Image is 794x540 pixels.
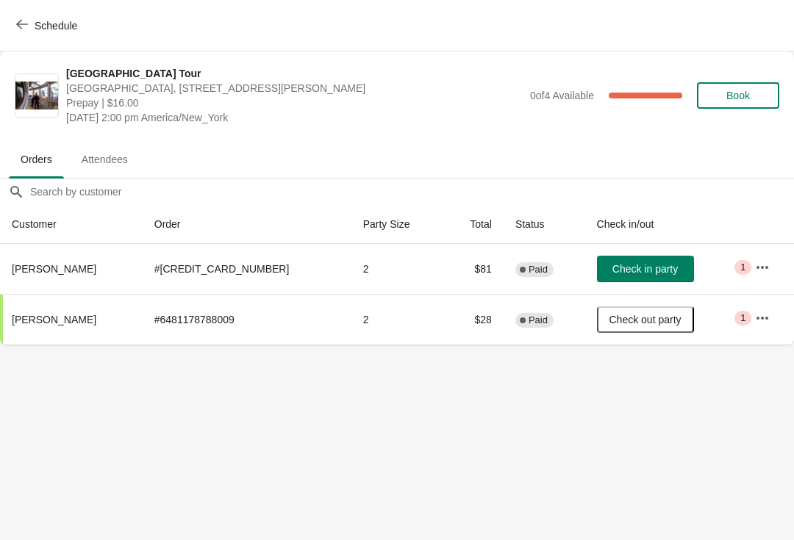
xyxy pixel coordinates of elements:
[66,66,523,81] span: [GEOGRAPHIC_DATA] Tour
[9,146,64,173] span: Orders
[609,314,682,325] span: Check out party
[143,205,351,244] th: Order
[143,244,351,294] td: # [CREDIT_CARD_NUMBER]
[66,81,523,96] span: [GEOGRAPHIC_DATA], [STREET_ADDRESS][PERSON_NAME]
[66,96,523,110] span: Prepay | $16.00
[143,294,351,345] td: # 6481178788009
[66,110,523,125] span: [DATE] 2:00 pm America/New_York
[697,82,779,109] button: Book
[70,146,140,173] span: Attendees
[29,179,794,205] input: Search by customer
[504,205,585,244] th: Status
[612,263,678,275] span: Check in party
[530,90,594,101] span: 0 of 4 Available
[351,294,444,345] td: 2
[585,205,744,244] th: Check in/out
[444,244,504,294] td: $81
[529,264,548,276] span: Paid
[529,314,548,326] span: Paid
[12,263,96,275] span: [PERSON_NAME]
[35,20,77,32] span: Schedule
[15,82,58,110] img: City Hall Tower Tour
[12,314,96,325] span: [PERSON_NAME]
[597,256,694,282] button: Check in party
[726,90,750,101] span: Book
[444,205,504,244] th: Total
[7,12,89,39] button: Schedule
[740,262,745,273] span: 1
[597,306,694,333] button: Check out party
[351,244,444,294] td: 2
[740,312,745,324] span: 1
[444,294,504,345] td: $28
[351,205,444,244] th: Party Size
